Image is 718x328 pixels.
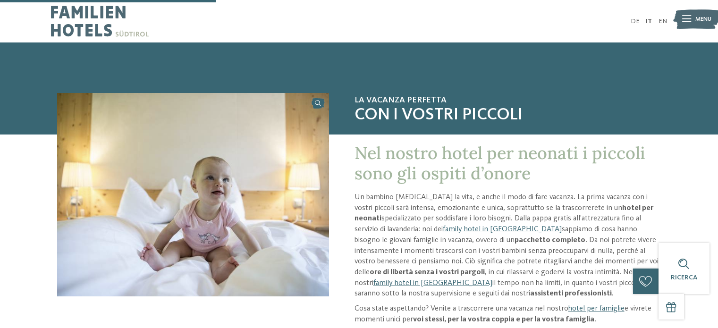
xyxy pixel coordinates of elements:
[355,142,645,184] span: Nel nostro hotel per neonati i piccoli sono gli ospiti d’onore
[530,290,612,297] strong: assistenti professionisti
[355,95,661,106] span: La vacanza perfetta
[355,105,661,126] span: con i vostri piccoli
[631,18,640,25] a: DE
[659,18,667,25] a: EN
[443,226,562,233] a: family hotel in [GEOGRAPHIC_DATA]
[355,303,661,325] p: Cosa state aspettando? Venite a trascorrere una vacanza nel nostro e vivrete momenti unici per .
[373,279,492,287] a: family hotel in [GEOGRAPHIC_DATA]
[370,269,485,276] strong: ore di libertà senza i vostri pargoli
[355,204,653,223] strong: hotel per neonati
[695,15,711,24] span: Menu
[57,93,329,296] img: Hotel per neonati in Alto Adige per una vacanza di relax
[515,236,585,244] strong: pacchetto completo
[671,274,697,281] span: Ricerca
[413,316,594,323] strong: voi stessi, per la vostra coppia e per la vostra famiglia
[568,305,625,312] a: hotel per famiglie
[646,18,652,25] a: IT
[355,192,661,299] p: Un bambino [MEDICAL_DATA] la vita, e anche il modo di fare vacanza. La prima vacanza con i vostri...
